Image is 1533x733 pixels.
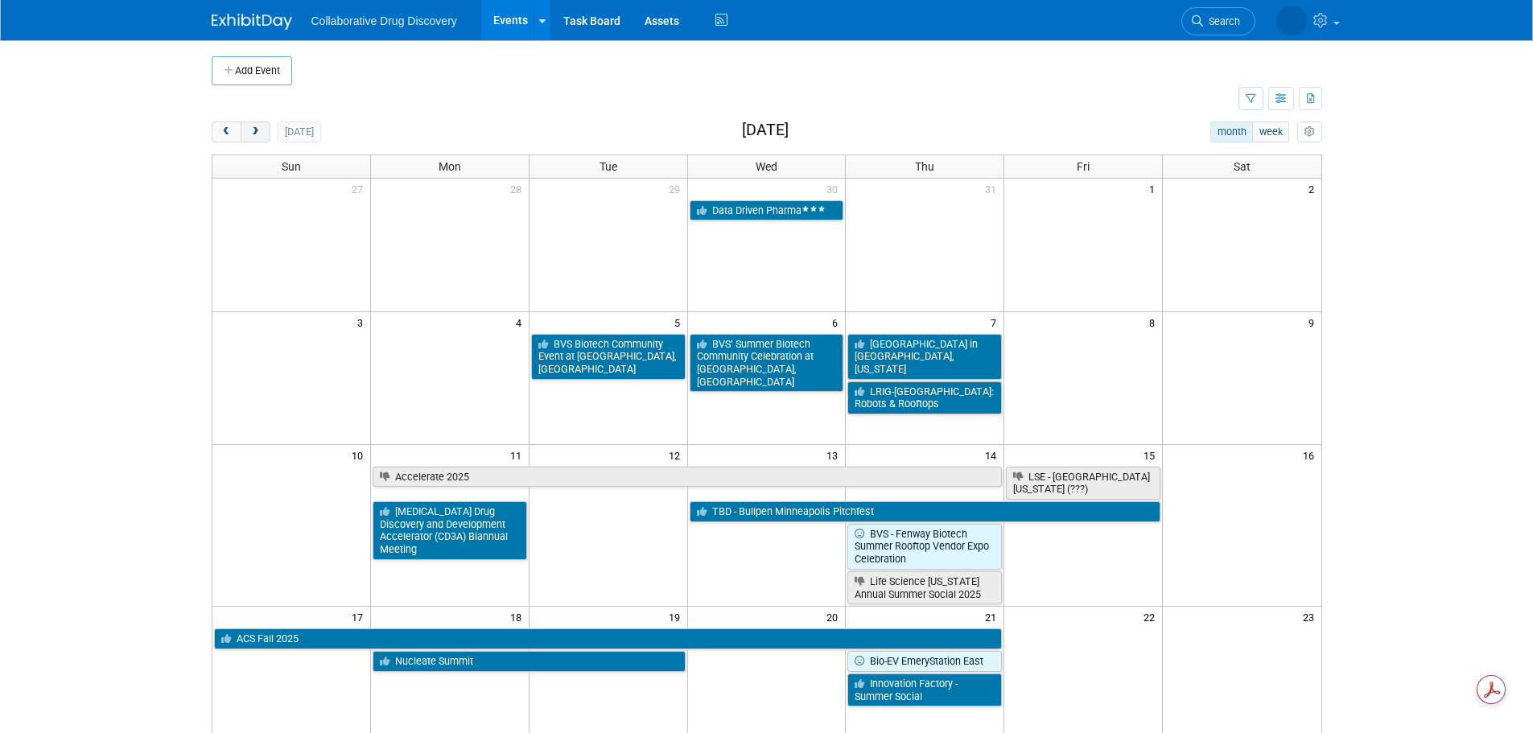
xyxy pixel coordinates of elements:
[212,121,241,142] button: prev
[667,179,687,199] span: 29
[825,445,845,465] span: 13
[847,673,1002,706] a: Innovation Factory - Summer Social
[1234,160,1251,173] span: Sat
[830,312,845,332] span: 6
[509,179,529,199] span: 28
[1148,312,1162,332] span: 8
[373,501,527,560] a: [MEDICAL_DATA] Drug Discovery and Development Accelerator (CD3A) Biannual Meeting
[350,607,370,627] span: 17
[214,628,1003,649] a: ACS Fall 2025
[1252,121,1289,142] button: week
[915,160,934,173] span: Thu
[439,160,461,173] span: Mon
[989,312,1003,332] span: 7
[690,501,1161,522] a: TBD - Bullpen Minneapolis Pitchfest
[1301,445,1321,465] span: 16
[1301,607,1321,627] span: 23
[278,121,320,142] button: [DATE]
[667,445,687,465] span: 12
[282,160,301,173] span: Sun
[1304,127,1315,138] i: Personalize Calendar
[311,14,457,27] span: Collaborative Drug Discovery
[983,179,1003,199] span: 31
[1142,445,1162,465] span: 15
[1210,121,1253,142] button: month
[1307,179,1321,199] span: 2
[690,334,844,393] a: BVS’ Summer Biotech Community Celebration at [GEOGRAPHIC_DATA], [GEOGRAPHIC_DATA]
[509,607,529,627] span: 18
[600,160,617,173] span: Tue
[847,651,1002,672] a: Bio-EV EmeryStation East
[847,381,1002,414] a: LRIG-[GEOGRAPHIC_DATA]: Robots & Rooftops
[1297,121,1321,142] button: myCustomButton
[847,334,1002,380] a: [GEOGRAPHIC_DATA] in [GEOGRAPHIC_DATA], [US_STATE]
[531,334,686,380] a: BVS Biotech Community Event at [GEOGRAPHIC_DATA], [GEOGRAPHIC_DATA]
[356,312,370,332] span: 3
[1307,312,1321,332] span: 9
[690,200,844,221] a: Data Driven Pharma
[350,179,370,199] span: 27
[825,607,845,627] span: 20
[673,312,687,332] span: 5
[1077,160,1090,173] span: Fri
[373,467,1002,488] a: Accelerate 2025
[373,651,686,672] a: Nucleate Summit
[1276,6,1307,36] img: Jessica Spencer
[667,607,687,627] span: 19
[241,121,270,142] button: next
[983,607,1003,627] span: 21
[1203,15,1240,27] span: Search
[825,179,845,199] span: 30
[756,160,777,173] span: Wed
[350,445,370,465] span: 10
[847,524,1002,570] a: BVS - Fenway Biotech Summer Rooftop Vendor Expo Celebration
[514,312,529,332] span: 4
[212,56,292,85] button: Add Event
[212,14,292,30] img: ExhibitDay
[1006,467,1160,500] a: LSE - [GEOGRAPHIC_DATA][US_STATE] (???)
[983,445,1003,465] span: 14
[1181,7,1255,35] a: Search
[742,121,789,139] h2: [DATE]
[509,445,529,465] span: 11
[1148,179,1162,199] span: 1
[1142,607,1162,627] span: 22
[847,571,1002,604] a: Life Science [US_STATE] Annual Summer Social 2025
